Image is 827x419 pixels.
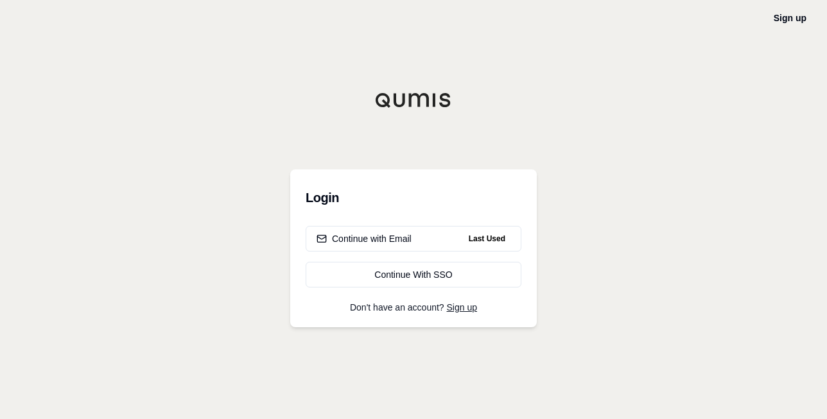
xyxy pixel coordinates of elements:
[317,268,510,281] div: Continue With SSO
[306,303,521,312] p: Don't have an account?
[317,232,412,245] div: Continue with Email
[306,226,521,252] button: Continue with EmailLast Used
[447,302,477,312] a: Sign up
[375,92,452,108] img: Qumis
[464,231,510,246] span: Last Used
[306,262,521,287] a: Continue With SSO
[774,13,806,23] a: Sign up
[306,185,521,210] h3: Login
